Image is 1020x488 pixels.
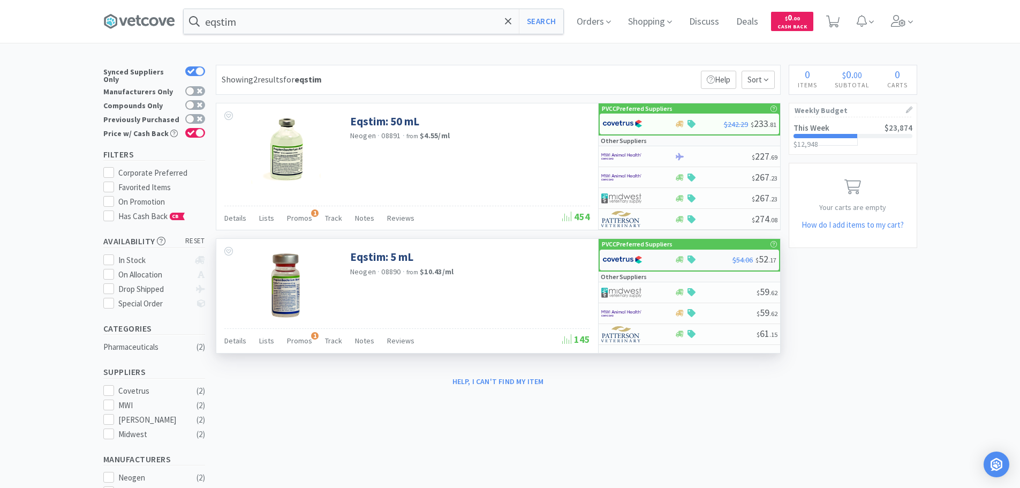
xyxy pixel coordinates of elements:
[757,331,760,339] span: $
[118,211,185,221] span: Has Cash Back
[785,15,788,22] span: $
[350,267,376,276] a: Neogen
[381,131,401,140] span: 08891
[785,12,800,22] span: 0
[752,153,755,161] span: $
[602,103,673,114] p: PVCC Preferred Suppliers
[420,131,450,140] strong: $4.55 / ml
[355,336,374,346] span: Notes
[879,80,917,90] h4: Carts
[519,9,563,34] button: Search
[118,385,185,397] div: Covetrus
[103,341,190,354] div: Pharmaceuticals
[118,399,185,412] div: MWI
[387,336,414,346] span: Reviews
[769,195,777,203] span: . 23
[752,195,755,203] span: $
[406,132,418,140] span: from
[403,131,405,140] span: ·
[755,253,776,265] span: 52
[846,67,851,81] span: 0
[118,297,190,310] div: Special Order
[853,70,862,80] span: 00
[185,236,205,247] span: reset
[752,192,777,204] span: 267
[118,268,190,281] div: On Allocation
[350,250,413,264] a: Eqstim: 5 mL
[562,211,590,223] span: 454
[751,121,754,129] span: $
[769,174,777,182] span: . 23
[184,9,563,34] input: Search by item, sku, manufacturer, ingredient, size...
[325,336,342,346] span: Track
[755,256,759,264] span: $
[826,69,879,80] div: .
[795,103,911,117] h1: Weekly Budget
[768,121,776,129] span: . 81
[266,250,305,319] img: 51e12632b62f4bf3a04b5e5709c8e19f_26885.png
[311,332,319,340] span: 1
[103,114,180,123] div: Previously Purchased
[601,211,641,227] img: f5e969b455434c6296c6d81ef179fa71_3.png
[752,174,755,182] span: $
[685,17,723,27] a: Discuss
[842,70,846,80] span: $
[197,385,205,397] div: ( 2 )
[724,119,748,129] span: $242.29
[103,100,180,109] div: Compounds Only
[601,169,641,185] img: f6b2451649754179b5b4e0c70c3f7cb0_2.png
[420,267,454,276] strong: $10.43 / ml
[601,326,641,342] img: f5e969b455434c6296c6d81ef179fa71_3.png
[789,80,826,90] h4: Items
[251,114,321,184] img: 63f814d647144792a4301d8832c1ecfc_98523.png
[325,213,342,223] span: Track
[789,117,917,154] a: This Week$23,874$12,948
[350,131,376,140] a: Neogen
[197,471,205,484] div: ( 2 )
[771,7,813,36] a: $0.00Cash Back
[757,306,777,319] span: 59
[601,272,647,282] p: Other Suppliers
[103,66,180,83] div: Synced Suppliers Only
[984,452,1009,477] div: Open Intercom Messenger
[103,86,180,95] div: Manufacturers Only
[118,181,205,194] div: Favorited Items
[601,136,647,146] p: Other Suppliers
[222,73,322,87] div: Showing 2 results
[118,196,205,208] div: On Promotion
[103,128,180,137] div: Price w/ Cash Back
[742,71,775,89] span: Sort
[789,201,917,213] p: Your carts are empty
[752,171,777,183] span: 267
[768,256,776,264] span: . 17
[287,213,312,223] span: Promos
[118,254,190,267] div: In Stock
[118,428,185,441] div: Midwest
[103,148,205,161] h5: Filters
[732,255,753,265] span: $54.06
[406,268,418,276] span: from
[350,114,419,129] a: Eqstim: 50 mL
[732,17,762,27] a: Deals
[751,117,776,130] span: 233
[601,284,641,301] img: 4dd14cff54a648ac9e977f0c5da9bc2e_5.png
[757,327,777,340] span: 61
[769,331,777,339] span: . 15
[294,74,322,85] strong: eqstim
[757,286,777,298] span: 59
[197,341,205,354] div: ( 2 )
[224,213,246,223] span: Details
[752,216,755,224] span: $
[792,15,800,22] span: . 00
[103,453,205,466] h5: Manufacturers
[311,209,319,217] span: 1
[283,74,322,85] span: for
[757,310,760,318] span: $
[757,289,760,297] span: $
[885,123,912,133] span: $23,874
[601,148,641,164] img: f6b2451649754179b5b4e0c70c3f7cb0_2.png
[197,399,205,412] div: ( 2 )
[118,414,185,426] div: [PERSON_NAME]
[224,336,246,346] span: Details
[118,471,185,484] div: Neogen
